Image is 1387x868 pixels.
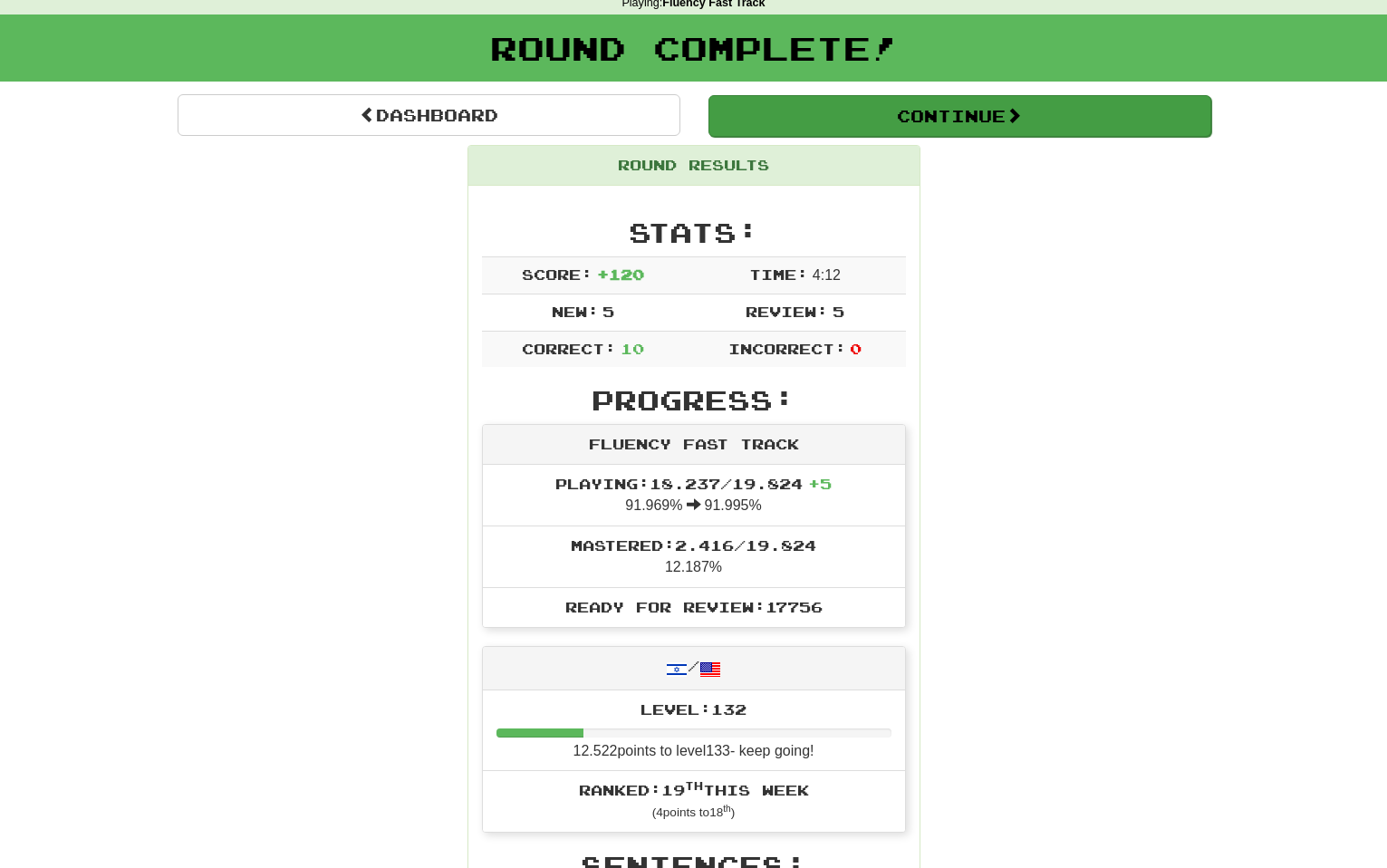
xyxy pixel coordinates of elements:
span: + 5 [808,475,832,492]
span: Ready for Review: 17756 [565,598,823,615]
li: 12.187% [483,526,905,588]
sup: th [723,804,731,814]
span: Correct: [522,340,616,357]
h1: Round Complete! [6,30,1381,66]
button: Continue [708,95,1211,137]
span: 5 [602,303,614,320]
span: Mastered: 2.416 / 19.824 [571,536,816,554]
span: 10 [621,340,644,357]
span: Review: [746,303,828,320]
span: Level: 132 [641,700,746,718]
div: Fluency Fast Track [483,425,905,465]
span: Playing: 18.237 / 19.824 [555,475,832,492]
a: Dashboard [178,94,680,136]
div: Round Results [468,146,920,186]
span: Ranked: 19 this week [579,781,809,798]
span: 4 : 12 [813,267,841,283]
span: 0 [850,340,862,357]
span: New: [552,303,599,320]
div: / [483,647,905,690]
span: 5 [833,303,844,320]
span: Incorrect: [728,340,846,357]
h2: Progress: [482,385,906,415]
li: 12.522 points to level 133 - keep going! [483,690,905,772]
span: + 120 [597,265,644,283]
sup: th [685,779,703,792]
span: Score: [522,265,592,283]
h2: Stats: [482,217,906,247]
span: Time: [749,265,808,283]
li: 91.969% 91.995% [483,465,905,526]
small: ( 4 points to 18 ) [652,805,736,819]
